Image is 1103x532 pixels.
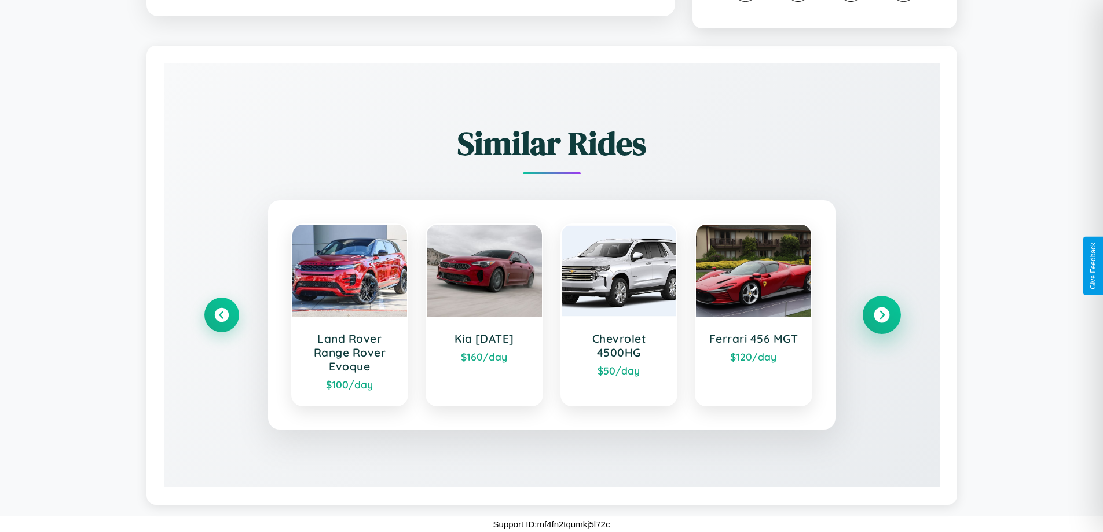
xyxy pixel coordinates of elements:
[708,332,800,346] h3: Ferrari 456 MGT
[438,332,530,346] h3: Kia [DATE]
[291,223,409,406] a: Land Rover Range Rover Evoque$100/day
[695,223,812,406] a: Ferrari 456 MGT$120/day
[438,350,530,363] div: $ 160 /day
[204,121,899,166] h2: Similar Rides
[493,516,610,532] p: Support ID: mf4fn2tqumkj5l72c
[304,332,396,373] h3: Land Rover Range Rover Evoque
[573,364,665,377] div: $ 50 /day
[304,378,396,391] div: $ 100 /day
[708,350,800,363] div: $ 120 /day
[426,223,543,406] a: Kia [DATE]$160/day
[560,223,678,406] a: Chevrolet 4500HG$50/day
[573,332,665,359] h3: Chevrolet 4500HG
[1089,243,1097,289] div: Give Feedback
